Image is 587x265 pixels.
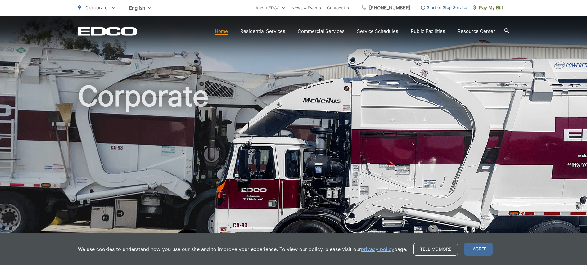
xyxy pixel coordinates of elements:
[361,245,394,253] a: privacy policy
[473,4,503,11] span: Pay My Bill
[327,4,349,11] a: Contact Us
[255,4,285,11] a: About EDCO
[411,28,445,35] a: Public Facilities
[240,28,285,35] a: Residential Services
[78,245,407,253] p: We use cookies to understand how you use our site and to improve your experience. To view our pol...
[458,28,495,35] a: Resource Center
[291,4,321,11] a: News & Events
[413,243,458,256] a: Tell me more
[215,28,228,35] a: Home
[298,28,345,35] a: Commercial Services
[464,243,493,256] span: I agree
[357,28,398,35] a: Service Schedules
[124,2,156,13] span: English
[85,5,108,11] span: Corporate
[78,27,137,36] a: EDCD logo. Return to the homepage.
